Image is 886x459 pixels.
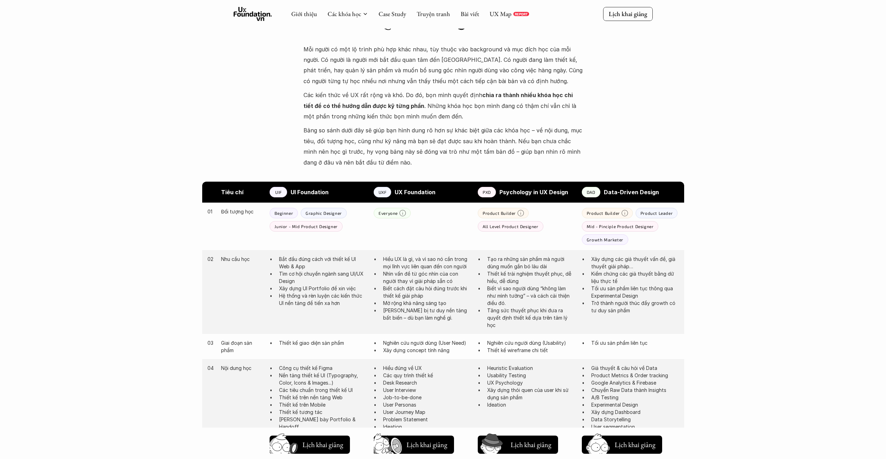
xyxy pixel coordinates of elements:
p: Nghiên cứu người dùng (User Need) [383,339,471,347]
p: Thiết kế giao diện sản phẩm [279,339,367,347]
p: Usability Testing [487,372,575,379]
a: Các khóa học [328,10,361,18]
p: Thiết kế trải nghiệm thuyết phục, dễ hiểu, dễ dùng [487,270,575,285]
p: Bảng so sánh dưới đây sẽ giúp bạn hình dung rõ hơn sự khác biệt giữa các khóa học – về nội dung, ... [303,125,583,168]
p: Problem Statement [383,416,471,423]
a: Lịch khai giảng [603,7,653,21]
p: Ideation [487,401,575,408]
a: Lịch khai giảng [374,433,454,454]
p: User Personas [383,401,471,408]
p: Kiểm chứng các giả thuyết bằng dữ liệu thực tế [591,270,679,285]
button: Lịch khai giảng [478,436,558,454]
p: Nền tảng thiết kế UI (Typography, Color, Icons & Images...) [279,372,367,386]
p: Mở rộng khả năng sáng tạo [383,299,471,307]
p: Mỗi người có một lộ trình phù hợp khác nhau, tùy thuộc vào background và mục đích học của mỗi ngư... [303,44,583,87]
p: Xây dựng thói quen của user khi sử dụng sản phẩm [487,386,575,401]
p: Nghiên cứu người dùng (Usability) [487,339,575,347]
p: Hệ thống và rèn luyện các kiến thức UI nền tảng để tiến xa hơn [279,292,367,307]
p: Ideation [383,423,471,430]
p: Product Builder [483,211,516,216]
p: Tối ưu sản phẩm liên tục [591,339,679,347]
p: Trở thành người thúc đẩy growth có tư duy sản phẩm [591,299,679,314]
a: Lịch khai giảng [270,433,350,454]
p: Xây dựng UI Portfolio để xin việc [279,285,367,292]
a: Case Study [379,10,406,18]
strong: Data-Driven Design [604,189,659,196]
a: Giới thiệu [291,10,317,18]
p: Product Leader [640,211,673,216]
p: All Level Product Designer [483,224,539,229]
p: Công cụ thiết kế Figma [279,364,367,372]
strong: UI Foundation [291,189,329,196]
p: User Journey Map [383,408,471,416]
a: Lịch khai giảng [582,433,662,454]
p: [PERSON_NAME] bị tư duy nền tảng bất biến – dù bạn làm nghề gì. [383,307,471,321]
p: Biết cách đặt câu hỏi đúng trước khi thiết kế giải pháp [383,285,471,299]
p: Graphic Designer [306,211,342,216]
p: Đối tượng học [221,208,263,215]
p: UX Psychology [487,379,575,386]
h5: Lịch khai giảng [615,440,656,450]
p: Nhìn vấn đề từ góc nhìn của con người thay vì giải pháp sẵn có [383,270,471,285]
p: Hiểu UX là gì, và vì sao nó cần trong mọi lĩnh vực liên quan đến con người [383,255,471,270]
p: Nhu cầu học [221,255,263,263]
p: Lịch khai giảng [609,10,647,18]
p: Xây dựng concept tính năng [383,347,471,354]
p: UXF [379,190,387,195]
button: Lịch khai giảng [582,436,662,454]
p: REPORT [515,12,528,16]
p: Thiết kế trên Mobile [279,401,367,408]
p: Các tiêu chuẩn trong thiết kế UI [279,386,367,394]
h5: Lịch khai giảng [511,440,551,450]
p: Mid - Pinciple Product Designer [587,224,654,229]
p: Thiết kế tương tác [279,408,367,416]
p: Data Storytelling [591,416,679,423]
p: 02 [207,255,214,263]
strong: Psychology in UX Design [499,189,568,196]
button: Lịch khai giảng [374,436,454,454]
h5: Lịch khai giảng [407,440,447,450]
p: Beginner [274,211,293,216]
p: Biết vì sao người dùng “không làm như mình tưởng” – và cách cải thiện điều đó. [487,285,575,307]
p: Xây dựng Dashboard [591,408,679,416]
p: Job-to-be-done [383,394,471,401]
p: Growth Marketer [587,237,623,242]
a: Bài viết [461,10,479,18]
p: [PERSON_NAME] bày Portfolio & Handoff [279,416,367,430]
p: Thiết kế wireframe chi tiết [487,347,575,354]
p: Giai đoạn sản phẩm [221,339,263,354]
p: Tìm cơ hội chuyển ngành sang UI/UX Design [279,270,367,285]
p: Bắt đầu đúng cách với thiết kế UI Web & App [279,255,367,270]
p: User Interview [383,386,471,394]
p: 04 [207,364,214,372]
strong: UX Foundation [395,189,435,196]
p: 01 [207,208,214,215]
p: Nội dung học [221,364,263,372]
p: DAD [587,190,595,195]
strong: Tiêu chí [221,189,243,196]
p: Product Builder [587,211,620,216]
p: 03 [207,339,214,347]
p: Thiết kế trên nền tảng Web [279,394,367,401]
p: Tăng sức thuyết phục khi đưa ra quyết định thiết kế dựa trên tâm lý học [487,307,575,329]
a: Lịch khai giảng [478,433,558,454]
p: Product Metrics & Order tracking [591,372,679,379]
p: Giả thuyết & câu hỏi về Data [591,364,679,372]
p: Các quy trình thiết kế [383,372,471,379]
a: REPORT [513,12,529,16]
p: Desk Research [383,379,471,386]
p: Xây dựng các giả thuyết vấn đề, giả thuyết giải pháp… [591,255,679,270]
p: Google Analytics & Firebase [591,379,679,386]
p: PXD [483,190,491,195]
p: Heuristic Evaluation [487,364,575,372]
p: UIF [275,190,282,195]
p: User segmentation [591,423,679,430]
h5: Lịch khai giảng [302,440,343,450]
button: Lịch khai giảng [270,436,350,454]
p: Các kiến thức về UX rất rộng và khó. Do đó, bọn mình quyết định . Những khóa học bọn mình đang có... [303,90,583,122]
p: A/B Testing [591,394,679,401]
a: UX Map [490,10,512,18]
p: Junior - Mid Product Designer [274,224,337,229]
p: Hiểu đúng về UX [383,364,471,372]
p: Everyone [379,211,398,216]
